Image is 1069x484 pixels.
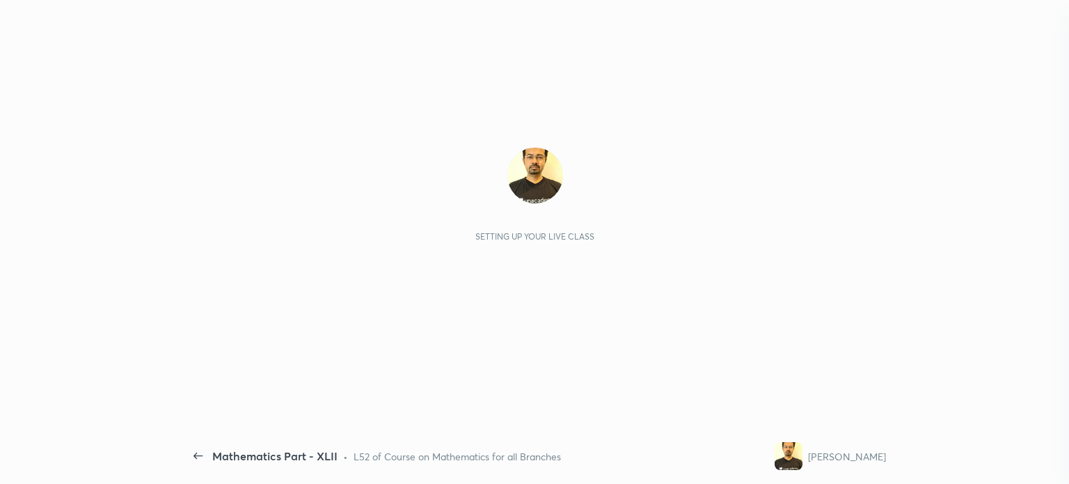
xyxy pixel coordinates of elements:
[212,448,338,465] div: Mathematics Part - XLII
[775,442,802,470] img: 7cc848c12f404b6e846a15630d6f25fb.jpg
[475,231,594,242] div: Setting up your live class
[507,148,563,203] img: 7cc848c12f404b6e846a15630d6f25fb.jpg
[343,449,348,464] div: •
[808,449,886,464] div: [PERSON_NAME]
[354,449,561,464] div: L52 of Course on Mathematics for all Branches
